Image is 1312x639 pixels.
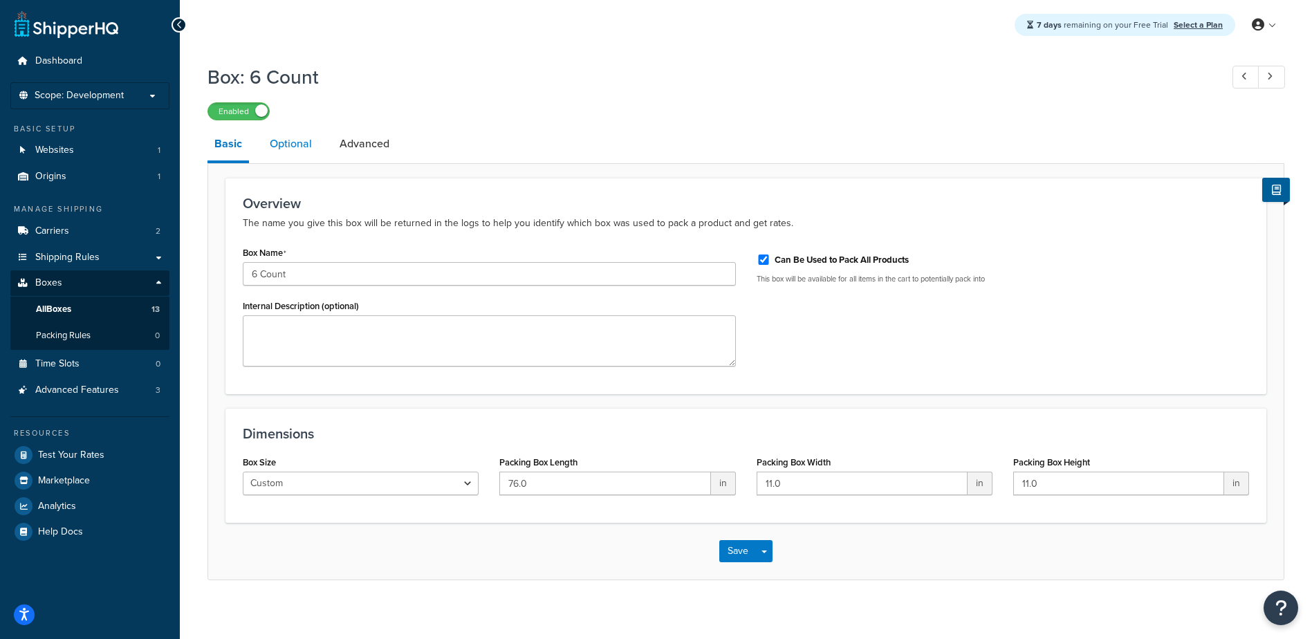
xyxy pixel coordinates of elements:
span: Help Docs [38,526,83,538]
a: Previous Record [1232,66,1259,89]
div: Resources [10,427,169,439]
a: Advanced [333,127,396,160]
label: Enabled [208,103,269,120]
span: 3 [156,385,160,396]
label: Packing Box Width [757,457,831,467]
a: Next Record [1258,66,1285,89]
div: Basic Setup [10,123,169,135]
span: Time Slots [35,358,80,370]
label: Box Name [243,248,286,259]
span: remaining on your Free Trial [1037,19,1170,31]
a: Boxes [10,270,169,296]
span: 0 [155,330,160,342]
a: Help Docs [10,519,169,544]
span: Dashboard [35,55,82,67]
a: Test Your Rates [10,443,169,467]
a: Time Slots0 [10,351,169,377]
a: Basic [207,127,249,163]
a: Packing Rules0 [10,323,169,349]
a: AllBoxes13 [10,297,169,322]
p: The name you give this box will be returned in the logs to help you identify which box was used t... [243,215,1249,232]
span: 13 [151,304,160,315]
span: Packing Rules [36,330,91,342]
a: Marketplace [10,468,169,493]
span: Shipping Rules [35,252,100,263]
span: 1 [158,171,160,183]
a: Carriers2 [10,219,169,244]
span: Carriers [35,225,69,237]
li: Carriers [10,219,169,244]
span: Scope: Development [35,90,124,102]
span: Boxes [35,277,62,289]
li: Time Slots [10,351,169,377]
li: Websites [10,138,169,163]
span: Marketplace [38,475,90,487]
label: Box Size [243,457,276,467]
label: Packing Box Length [499,457,578,467]
span: in [1224,472,1249,495]
span: Test Your Rates [38,450,104,461]
a: Dashboard [10,48,169,74]
button: Save [719,540,757,562]
span: in [711,472,736,495]
span: in [968,472,992,495]
span: 1 [158,145,160,156]
label: Packing Box Height [1013,457,1090,467]
span: All Boxes [36,304,71,315]
span: 0 [156,358,160,370]
a: Websites1 [10,138,169,163]
span: Advanced Features [35,385,119,396]
label: Can Be Used to Pack All Products [775,254,909,266]
a: Analytics [10,494,169,519]
h3: Dimensions [243,426,1249,441]
a: Select a Plan [1174,19,1223,31]
button: Open Resource Center [1264,591,1298,625]
button: Show Help Docs [1262,178,1290,202]
div: Manage Shipping [10,203,169,215]
li: Origins [10,164,169,189]
span: Analytics [38,501,76,512]
h1: Box: 6 Count [207,64,1207,91]
a: Advanced Features3 [10,378,169,403]
span: 2 [156,225,160,237]
li: Boxes [10,270,169,349]
span: Origins [35,171,66,183]
a: Origins1 [10,164,169,189]
h3: Overview [243,196,1249,211]
p: This box will be available for all items in the cart to potentially pack into [757,274,1250,284]
label: Internal Description (optional) [243,301,359,311]
a: Shipping Rules [10,245,169,270]
li: Advanced Features [10,378,169,403]
span: Websites [35,145,74,156]
strong: 7 days [1037,19,1062,31]
li: Packing Rules [10,323,169,349]
a: Optional [263,127,319,160]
